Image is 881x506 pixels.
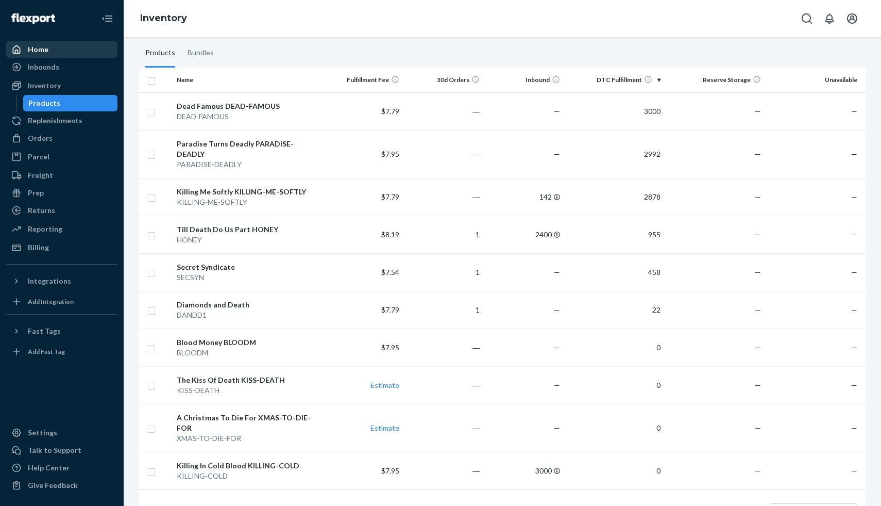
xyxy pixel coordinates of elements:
span: — [755,150,761,158]
div: Add Fast Tag [28,347,65,356]
div: Products [145,39,175,68]
span: $7.95 [381,150,399,158]
span: — [755,268,761,276]
span: — [554,268,560,276]
span: — [755,343,761,352]
span: — [851,150,857,158]
div: Freight [28,170,53,181]
td: 142 [484,178,564,216]
div: BLOODM [177,348,319,358]
div: Secret Syndicate [177,262,319,272]
a: Estimate [370,381,399,389]
div: Blood Money BLOODM [177,337,319,348]
div: DEAD-FAMOUS [177,111,319,122]
td: 1 [403,291,484,329]
div: Inbounds [28,62,59,72]
a: Help Center [6,460,117,476]
div: Give Feedback [28,480,78,491]
th: Name [173,68,323,92]
div: Prep [28,188,44,198]
ol: breadcrumbs [132,4,195,34]
a: Reporting [6,221,117,237]
span: $7.79 [381,305,399,314]
td: 458 [564,253,665,291]
td: 1 [403,216,484,253]
div: Till Death Do Us Part HONEY [177,224,319,235]
button: Open notifications [819,8,840,29]
button: Close Navigation [97,8,117,29]
div: Orders [28,133,53,143]
div: Help Center [28,463,70,473]
td: 22 [564,291,665,329]
span: $7.79 [381,192,399,201]
a: Returns [6,202,117,219]
td: ― [403,329,484,366]
td: 3000 [564,92,665,130]
td: 2992 [564,130,665,178]
div: Dead Famous DEAD-FAMOUS [177,101,319,111]
div: Billing [28,242,49,253]
img: Flexport logo [11,13,55,24]
div: Killing In Cold Blood KILLING-COLD [177,461,319,471]
a: Add Fast Tag [6,344,117,360]
span: — [554,423,560,432]
td: 1 [403,253,484,291]
a: Add Integration [6,293,117,310]
span: — [755,230,761,239]
button: Open Search Box [797,8,817,29]
span: — [851,192,857,201]
div: Parcel [28,152,49,162]
span: — [755,423,761,432]
div: HONEY [177,235,319,245]
div: KILLING-ME-SOFTLY [177,197,319,207]
td: ― [403,178,484,216]
span: — [851,423,857,432]
td: ― [403,404,484,452]
div: Integrations [28,276,71,286]
td: ― [403,452,484,489]
span: $7.79 [381,107,399,116]
div: XMAS-TO-DIE-FOR [177,433,319,444]
div: Add Integration [28,297,74,306]
a: Talk to Support [6,442,117,459]
a: Freight [6,167,117,184]
div: Talk to Support [28,445,81,455]
div: Products [28,98,60,108]
td: ― [403,92,484,130]
span: $7.54 [381,268,399,276]
div: Replenishments [28,116,82,126]
a: Inventory [6,77,117,94]
span: — [851,305,857,314]
th: Inbound [484,68,564,92]
a: Products [23,95,118,111]
span: — [554,381,560,389]
td: 0 [564,366,665,404]
th: Unavailable [765,68,866,92]
div: Killing Me Softly KILLING-ME-SOFTLY [177,187,319,197]
div: The Kiss Of Death KISS-DEATH [177,375,319,385]
div: SECSYN [177,272,319,283]
span: — [755,381,761,389]
button: Fast Tags [6,323,117,339]
th: Fulfillment Fee [323,68,403,92]
button: Open account menu [842,8,862,29]
td: ― [403,130,484,178]
div: DANDD1 [177,310,319,320]
td: 2400 [484,216,564,253]
div: Paradise Turns Deadly PARADISE-DEADLY [177,139,319,159]
th: Reserve Storage [665,68,765,92]
th: DTC Fulfillment [564,68,665,92]
div: Returns [28,205,55,216]
th: 30d Orders [403,68,484,92]
div: Inventory [28,80,61,91]
span: $7.95 [381,343,399,352]
a: Orders [6,130,117,146]
a: Billing [6,239,117,256]
a: Home [6,41,117,58]
div: A Christmas To Die For XMAS-TO-DIE-FOR [177,413,319,433]
span: — [851,268,857,276]
button: Integrations [6,273,117,289]
div: KISS-DEATH [177,385,319,396]
div: Settings [28,428,57,438]
span: $8.19 [381,230,399,239]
